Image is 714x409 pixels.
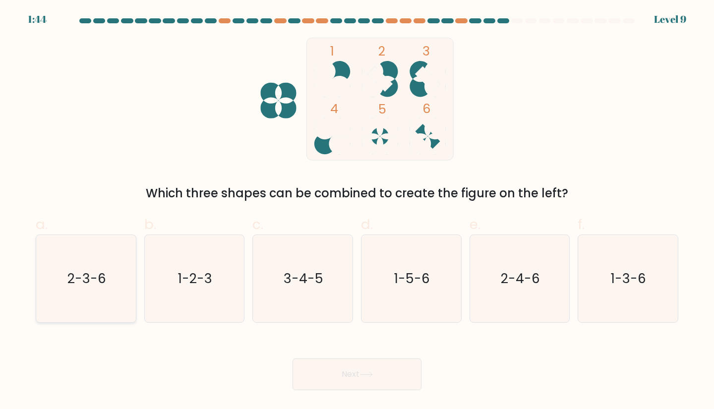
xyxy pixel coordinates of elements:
text: 1-3-6 [611,269,647,288]
tspan: 6 [422,100,431,117]
div: 1:44 [28,12,47,27]
tspan: 5 [378,100,386,118]
text: 1-5-6 [394,269,430,288]
text: 1-2-3 [178,269,212,288]
span: e. [470,215,480,234]
text: 3-4-5 [284,269,323,288]
div: Level 9 [654,12,686,27]
span: b. [144,215,156,234]
span: c. [252,215,263,234]
span: a. [36,215,48,234]
tspan: 3 [422,42,430,60]
tspan: 4 [330,100,338,117]
div: Which three shapes can be combined to create the figure on the left? [42,184,672,202]
button: Next [293,358,421,390]
span: f. [578,215,585,234]
span: d. [361,215,373,234]
text: 2-3-6 [67,269,106,288]
tspan: 2 [378,42,385,60]
text: 2-4-6 [501,269,540,288]
tspan: 1 [330,42,334,60]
